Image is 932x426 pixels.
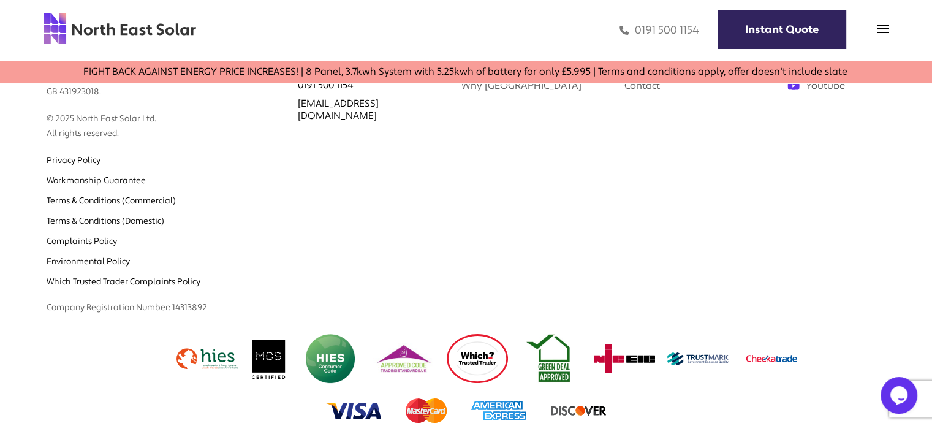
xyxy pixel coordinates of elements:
img: youtube icon [787,80,800,92]
img: phone icon [619,23,629,37]
img: Accepting Discover [551,398,606,423]
a: Which Trusted Trader Complaints Policy [47,276,200,287]
img: Accepting MasterCard [406,398,447,423]
p: © 2025 North East Solar Ltd. All rights reserved. [47,100,261,142]
img: TSI Logo [373,334,434,383]
img: Green deal approved logo [520,334,582,383]
img: north east solar logo [43,12,197,45]
img: hies logo [176,334,238,383]
p: Company Registration Number: 14313892 [47,289,261,316]
img: menu icon [877,23,889,35]
a: Terms & Conditions (Domestic) [47,216,164,227]
img: Accepting AmericanExpress [471,398,526,423]
a: Environmental Policy [47,256,130,267]
a: Contact [624,79,660,92]
a: Instant Quote [718,10,846,49]
img: NicEic Logo [594,334,655,383]
img: which logo [447,334,508,383]
a: 0191 500 1154 [298,79,354,91]
a: [EMAIL_ADDRESS][DOMAIN_NAME] [298,97,379,122]
a: Workmanship Guarantee [47,175,146,186]
img: Accepting Visa [326,398,381,423]
iframe: chat widget [881,377,920,414]
a: Terms & Conditions (Commercial) [47,196,176,207]
img: HIES Logo [300,334,361,383]
img: Trustmark Logo [667,334,729,383]
a: Youtube [787,79,914,93]
a: Why [GEOGRAPHIC_DATA] [461,79,581,92]
a: 0191 500 1154 [619,23,699,37]
a: Privacy Policy [47,155,100,166]
img: MCS logo [250,334,287,383]
a: Complaints Policy [47,236,117,247]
